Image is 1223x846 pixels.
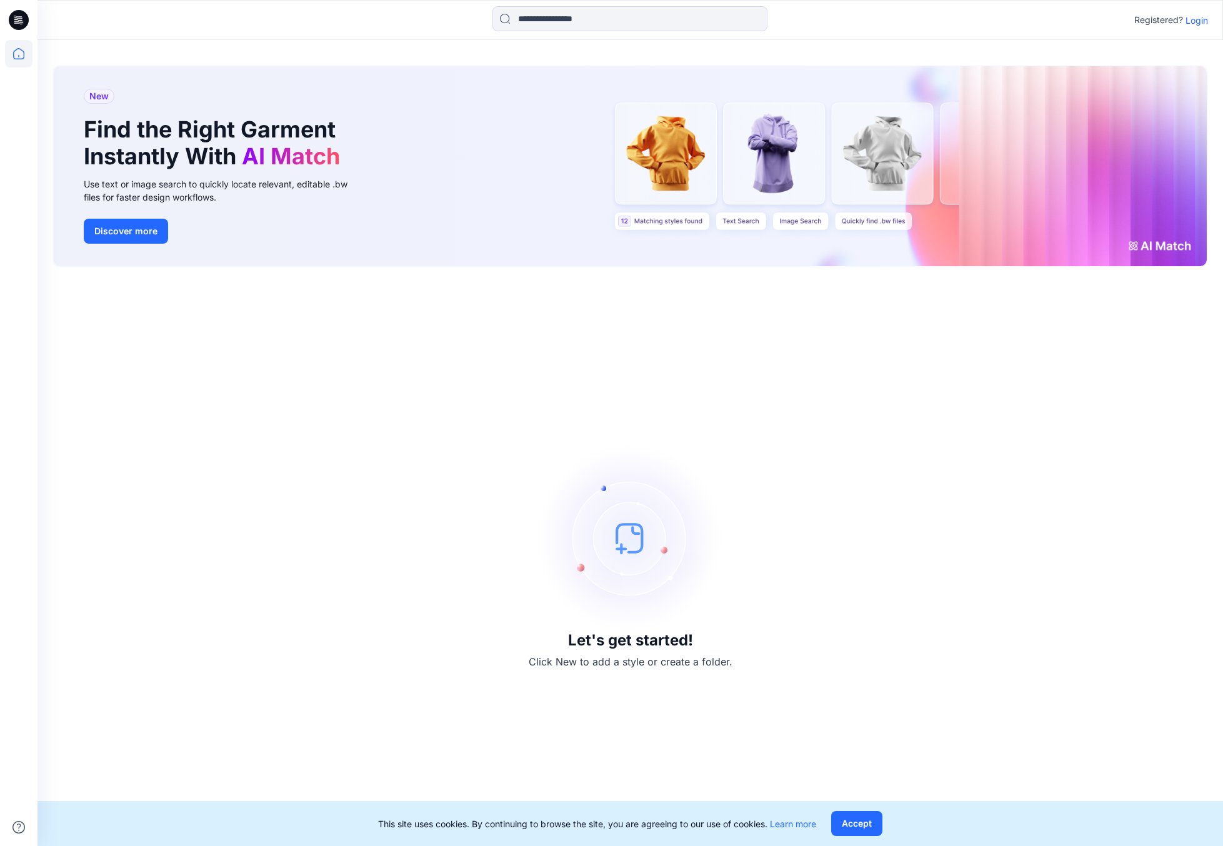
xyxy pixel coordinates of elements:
[770,819,816,829] a: Learn more
[568,632,693,649] h3: Let's get started!
[537,444,724,632] img: empty-state-image.svg
[529,654,732,669] p: Click New to add a style or create a folder.
[89,89,109,104] span: New
[378,817,816,830] p: This site uses cookies. By continuing to browse the site, you are agreeing to our use of cookies.
[84,116,346,170] h1: Find the Right Garment Instantly With
[242,142,340,170] span: AI Match
[1186,14,1208,27] p: Login
[84,219,168,244] button: Discover more
[84,177,365,204] div: Use text or image search to quickly locate relevant, editable .bw files for faster design workflows.
[1134,12,1183,27] p: Registered?
[831,811,882,836] button: Accept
